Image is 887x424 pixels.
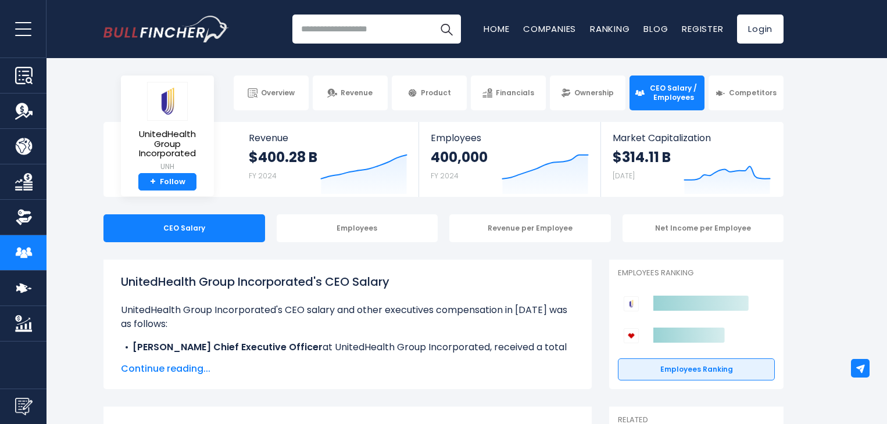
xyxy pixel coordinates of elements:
span: Product [421,88,451,98]
span: Ownership [574,88,614,98]
div: Net Income per Employee [623,214,784,242]
small: [DATE] [613,171,635,181]
a: Overview [234,76,309,110]
div: Revenue per Employee [449,214,611,242]
a: Go to homepage [103,16,228,42]
span: Employees [431,132,588,143]
a: Employees 400,000 FY 2024 [419,122,600,197]
strong: $400.28 B [249,148,317,166]
img: Ownership [15,209,33,226]
img: Bullfincher logo [103,16,229,42]
a: UnitedHealth Group Incorporated UNH [130,81,205,173]
a: Revenue $400.28 B FY 2024 [237,122,419,197]
li: at UnitedHealth Group Incorporated, received a total compensation of $26.34 M in [DATE]. [121,340,574,368]
span: UnitedHealth Group Incorporated [130,130,205,159]
p: UnitedHealth Group Incorporated's CEO salary and other executives compensation in [DATE] was as f... [121,303,574,331]
span: Financials [496,88,534,98]
strong: $314.11 B [613,148,671,166]
b: [PERSON_NAME] Chief Executive Officer [133,340,323,354]
a: Home [484,23,509,35]
span: Overview [261,88,295,98]
a: Competitors [709,76,784,110]
a: CEO Salary / Employees [630,76,704,110]
a: +Follow [138,173,196,191]
a: Product [392,76,467,110]
span: Competitors [729,88,777,98]
p: Employees Ranking [618,268,775,278]
strong: + [150,177,156,187]
a: Companies [523,23,576,35]
strong: 400,000 [431,148,488,166]
span: CEO Salary / Employees [648,84,699,102]
a: Ownership [550,76,625,110]
a: Revenue [313,76,388,110]
span: Continue reading... [121,362,574,376]
button: Search [432,15,461,44]
a: Financials [471,76,546,110]
span: Revenue [249,132,407,143]
img: CVS Health Corporation competitors logo [624,328,639,343]
div: CEO Salary [103,214,265,242]
a: Register [682,23,723,35]
a: Employees Ranking [618,358,775,380]
div: Employees [277,214,438,242]
a: Blog [643,23,668,35]
a: Login [737,15,784,44]
span: Market Capitalization [613,132,771,143]
a: Market Capitalization $314.11 B [DATE] [601,122,782,197]
small: FY 2024 [431,171,459,181]
small: UNH [130,161,205,172]
span: Revenue [341,88,373,98]
img: UnitedHealth Group Incorporated competitors logo [624,296,639,311]
h1: UnitedHealth Group Incorporated's CEO Salary [121,273,574,290]
small: FY 2024 [249,171,277,181]
a: Ranking [590,23,630,35]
